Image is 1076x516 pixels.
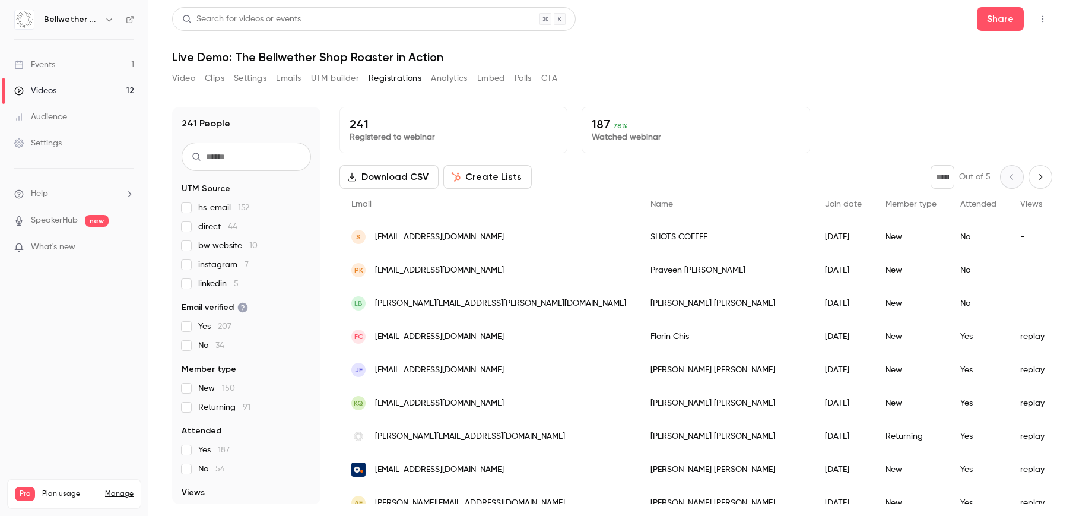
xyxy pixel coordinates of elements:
iframe: Noticeable Trigger [120,242,134,253]
span: AF [354,498,363,508]
img: optonline.net [351,463,366,477]
h1: 241 People [182,116,230,131]
button: Top Bar Actions [1033,10,1052,29]
span: 152 [238,204,249,212]
div: [DATE] [813,287,874,320]
span: JF [355,365,363,375]
div: replay [1008,387,1073,420]
div: [PERSON_NAME] [PERSON_NAME] [639,420,813,453]
div: [DATE] [813,320,874,353]
div: replay [1008,353,1073,387]
button: Emails [276,69,301,88]
span: [PERSON_NAME][EMAIL_ADDRESS][DOMAIN_NAME] [375,430,565,443]
button: Registrations [369,69,421,88]
span: 207 [218,322,231,331]
div: - [1008,254,1073,287]
div: Yes [948,353,1008,387]
button: Download CSV [339,165,439,189]
span: Pro [15,487,35,501]
div: [PERSON_NAME] [PERSON_NAME] [639,387,813,420]
span: [EMAIL_ADDRESS][DOMAIN_NAME] [375,264,504,277]
span: LB [354,298,363,309]
button: Embed [477,69,505,88]
span: 150 [222,384,235,392]
span: hs_email [198,202,249,214]
div: New [874,353,948,387]
img: Bellwether Coffee [15,10,34,29]
span: 5 [234,280,239,288]
button: UTM builder [311,69,359,88]
div: [PERSON_NAME] [PERSON_NAME] [639,287,813,320]
div: Florin Chis [639,320,813,353]
span: Member type [182,363,236,375]
span: PK [354,265,363,276]
p: Out of 5 [959,171,991,183]
span: Views [182,487,205,499]
a: Manage [105,489,134,499]
div: Yes [948,453,1008,486]
span: [EMAIL_ADDRESS][DOMAIN_NAME] [375,364,504,376]
span: new [85,215,109,227]
span: [PERSON_NAME][EMAIL_ADDRESS][DOMAIN_NAME] [375,497,565,509]
span: New [198,382,235,394]
span: 187 [218,446,230,454]
span: 44 [228,223,237,231]
span: 7 [245,261,249,269]
div: [DATE] [813,387,874,420]
span: No [198,340,224,352]
button: Polls [515,69,532,88]
div: Returning [874,420,948,453]
div: - [1008,287,1073,320]
span: direct [198,221,237,233]
div: replay [1008,420,1073,453]
div: New [874,220,948,254]
span: linkedin [198,278,239,290]
p: Registered to webinar [350,131,557,143]
div: Praveen [PERSON_NAME] [639,254,813,287]
div: Yes [948,420,1008,453]
span: Email verified [182,302,248,314]
div: No [948,254,1008,287]
button: Clips [205,69,224,88]
div: Settings [14,137,62,149]
span: 91 [243,403,250,411]
div: No [948,287,1008,320]
div: New [874,453,948,486]
div: SHOTS COFFEE [639,220,813,254]
span: KQ [354,398,363,409]
button: Next page [1029,165,1052,189]
span: [EMAIL_ADDRESS][DOMAIN_NAME] [375,397,504,410]
span: Help [31,188,48,200]
div: New [874,320,948,353]
button: Create Lists [443,165,532,189]
div: New [874,254,948,287]
span: Yes [198,321,231,333]
div: Yes [948,387,1008,420]
span: 54 [215,465,225,473]
span: What's new [31,241,75,254]
span: Attended [182,425,221,437]
div: New [874,287,948,320]
li: help-dropdown-opener [14,188,134,200]
span: 78 % [613,122,628,130]
span: Attended [960,200,996,208]
button: CTA [541,69,557,88]
a: SpeakerHub [31,214,78,227]
div: No [948,220,1008,254]
div: Videos [14,85,56,97]
span: Views [1020,200,1042,208]
span: instagram [198,259,249,271]
span: Name [650,200,673,208]
span: [PERSON_NAME][EMAIL_ADDRESS][PERSON_NAME][DOMAIN_NAME] [375,297,626,310]
h1: Live Demo: The Bellwether Shop Roaster in Action [172,50,1052,64]
div: Search for videos or events [182,13,301,26]
div: [DATE] [813,254,874,287]
div: [DATE] [813,220,874,254]
span: 34 [215,341,224,350]
span: FC [354,331,363,342]
button: Analytics [431,69,468,88]
div: [DATE] [813,353,874,387]
div: - [1008,220,1073,254]
p: Watched webinar [592,131,799,143]
div: New [874,387,948,420]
